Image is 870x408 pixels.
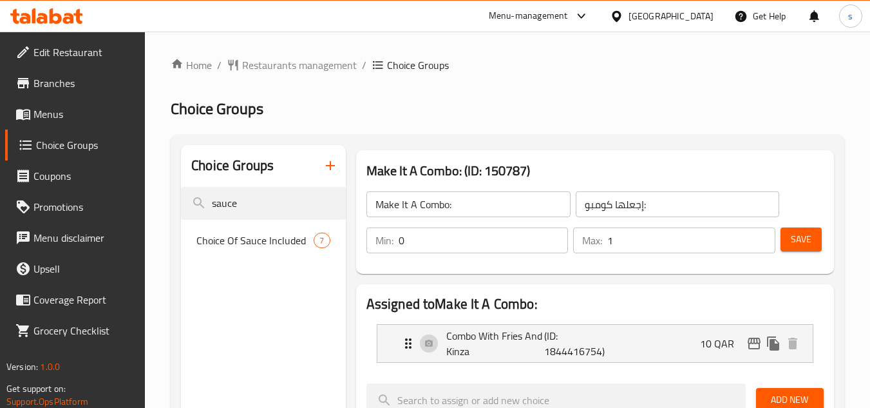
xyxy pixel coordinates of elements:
[582,233,602,248] p: Max:
[314,235,329,247] span: 7
[783,334,802,353] button: delete
[171,57,212,73] a: Home
[446,328,545,359] p: Combo With Fries And Kinza
[181,187,345,220] input: search
[5,191,146,222] a: Promotions
[764,334,783,353] button: duplicate
[387,57,449,73] span: Choice Groups
[33,261,135,277] span: Upsell
[33,168,135,184] span: Coupons
[181,225,345,256] div: Choice Of Sauce Included7
[5,99,146,130] a: Menus
[36,137,135,153] span: Choice Groups
[33,230,135,246] span: Menu disclaimer
[5,37,146,68] a: Edit Restaurant
[242,57,357,73] span: Restaurants management
[191,156,274,175] h2: Choice Groups
[5,253,146,284] a: Upsell
[5,160,146,191] a: Coupons
[33,323,135,338] span: Grocery Checklist
[5,222,146,253] a: Menu disclaimer
[33,106,135,122] span: Menus
[366,160,824,181] h3: Make It A Combo: (ID: 150787)
[217,57,222,73] li: /
[33,292,135,307] span: Coverage Report
[744,334,764,353] button: edit
[848,9,853,23] span: s
[227,57,357,73] a: Restaurants management
[5,284,146,315] a: Coverage Report
[6,358,38,375] span: Version:
[171,57,844,73] nav: breadcrumb
[33,75,135,91] span: Branches
[366,319,824,368] li: Expand
[33,199,135,215] span: Promotions
[700,336,744,351] p: 10 QAR
[544,328,610,359] p: (ID: 1844416754)
[196,233,314,248] span: Choice Of Sauce Included
[791,231,811,248] span: Save
[6,380,66,397] span: Get support on:
[377,325,813,362] div: Expand
[40,358,60,375] span: 1.0.0
[766,392,813,408] span: Add New
[171,94,263,123] span: Choice Groups
[366,295,824,314] h2: Assigned to Make It A Combo:
[5,315,146,346] a: Grocery Checklist
[5,68,146,99] a: Branches
[780,228,822,251] button: Save
[33,44,135,60] span: Edit Restaurant
[314,233,330,248] div: Choices
[629,9,714,23] div: [GEOGRAPHIC_DATA]
[489,8,568,24] div: Menu-management
[375,233,393,248] p: Min:
[362,57,366,73] li: /
[5,130,146,160] a: Choice Groups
